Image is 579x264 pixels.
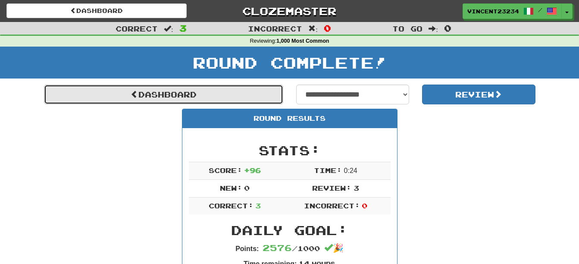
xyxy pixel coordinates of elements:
span: Score: [209,166,242,174]
span: : [164,25,173,32]
span: : [429,25,438,32]
h2: Daily Goal: [189,223,391,237]
span: To go [392,24,423,33]
span: 3 [255,201,261,210]
span: 3 [354,184,359,192]
span: Incorrect [248,24,302,33]
span: 🎉 [324,243,344,253]
span: 3 [179,23,187,33]
span: 0 [324,23,331,33]
span: / 1000 [263,244,320,252]
span: Vincent23234 [467,7,519,15]
a: Dashboard [6,3,187,18]
span: Correct [116,24,158,33]
span: 0 [244,184,250,192]
span: 0 [444,23,451,33]
span: Incorrect: [304,201,360,210]
a: Dashboard [44,85,283,104]
h2: Stats: [189,143,391,157]
span: / [538,7,542,13]
strong: Points: [235,245,259,252]
span: 0 [362,201,367,210]
a: Vincent23234 / [463,3,562,19]
span: Correct: [209,201,254,210]
div: Round Results [182,109,397,128]
h1: Round Complete! [3,54,576,71]
button: Review [422,85,535,104]
span: New: [220,184,242,192]
span: 0 : 24 [344,167,357,174]
span: Time: [314,166,342,174]
strong: 1,000 Most Common [276,38,329,44]
span: + 96 [244,166,261,174]
a: Clozemaster [200,3,380,19]
span: Review: [312,184,351,192]
span: : [308,25,318,32]
span: 2576 [263,242,292,253]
